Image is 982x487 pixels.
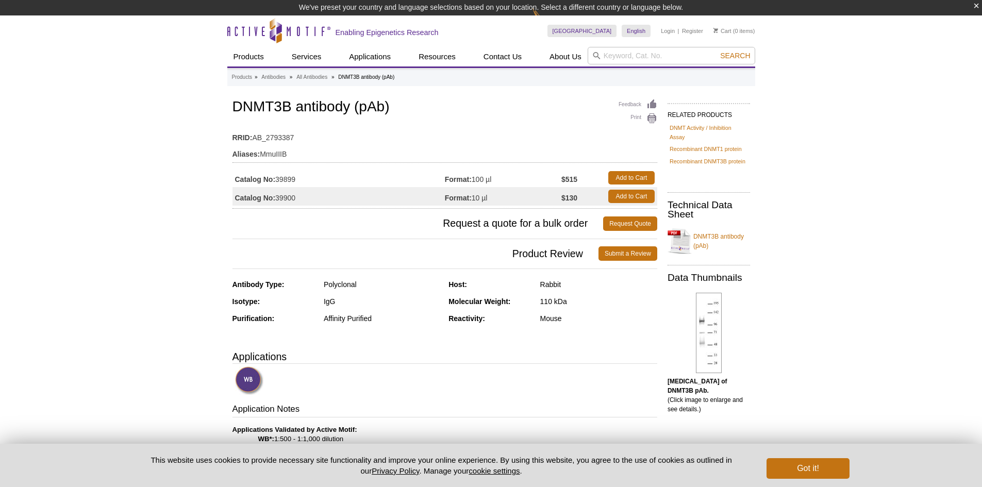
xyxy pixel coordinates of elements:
h3: Applications [232,349,657,364]
strong: Molecular Weight: [448,297,510,306]
li: » [290,74,293,80]
a: Request Quote [603,216,657,231]
b: [MEDICAL_DATA] of DNMT3B pAb. [668,378,727,394]
div: Mouse [540,314,657,323]
a: English [622,25,651,37]
a: Antibodies [261,73,286,82]
li: DNMT3B antibody (pAb) [338,74,394,80]
img: DNMT3B antibody (pAb) tested by Western blot. [696,293,722,373]
td: MmuIIIB [232,143,657,160]
strong: Reactivity: [448,314,485,323]
td: 39899 [232,169,445,187]
img: Western Blot Validated [235,366,263,395]
a: Products [232,73,252,82]
strong: Catalog No: [235,193,276,203]
a: About Us [543,47,588,66]
strong: Aliases: [232,149,260,159]
input: Keyword, Cat. No. [588,47,755,64]
a: Feedback [619,99,657,110]
strong: Catalog No: [235,175,276,184]
strong: Purification: [232,314,275,323]
a: Products [227,47,270,66]
li: | [678,25,679,37]
span: Search [720,52,750,60]
h2: Data Thumbnails [668,273,750,282]
a: Print [619,113,657,124]
strong: RRID: [232,133,253,142]
strong: Format: [445,175,472,184]
img: Change Here [532,8,560,32]
p: (Click image to enlarge and see details.) [668,377,750,414]
strong: Host: [448,280,467,289]
p: 1:500 - 1:1,000 dilution *Note: many chromatin-bound proteins are not soluble in a low salt nucle... [232,425,657,472]
a: All Antibodies [296,73,327,82]
li: » [255,74,258,80]
strong: Isotype: [232,297,260,306]
strong: $130 [561,193,577,203]
td: AB_2793387 [232,127,657,143]
li: (0 items) [713,25,755,37]
h2: RELATED PRODUCTS [668,103,750,122]
a: Recombinant DNMT3B protein [670,157,745,166]
div: IgG [324,297,441,306]
a: Applications [343,47,397,66]
button: Search [717,51,753,60]
h3: Application Notes [232,403,657,417]
button: cookie settings [469,466,520,475]
h1: DNMT3B antibody (pAb) [232,99,657,116]
span: Product Review [232,246,598,261]
td: 39900 [232,187,445,206]
img: Your Cart [713,28,718,33]
a: Login [661,27,675,35]
h2: Technical Data Sheet [668,200,750,219]
a: Add to Cart [608,190,655,203]
strong: Antibody Type: [232,280,285,289]
a: DNMT3B antibody (pAb) [668,226,750,257]
button: Got it! [767,458,849,479]
a: Submit a Review [598,246,657,261]
div: 110 kDa [540,297,657,306]
b: Applications Validated by Active Motif: [232,426,357,433]
li: » [331,74,335,80]
a: Services [286,47,328,66]
p: This website uses cookies to provide necessary site functionality and improve your online experie... [133,455,750,476]
span: Request a quote for a bulk order [232,216,604,231]
strong: $515 [561,175,577,184]
a: Privacy Policy [372,466,419,475]
strong: Format: [445,193,472,203]
div: Polyclonal [324,280,441,289]
td: 10 µl [445,187,561,206]
a: [GEOGRAPHIC_DATA] [547,25,617,37]
div: Rabbit [540,280,657,289]
td: 100 µl [445,169,561,187]
a: Register [682,27,703,35]
a: Recombinant DNMT1 protein [670,144,742,154]
a: Contact Us [477,47,528,66]
a: Add to Cart [608,171,655,184]
div: Affinity Purified [324,314,441,323]
h2: Enabling Epigenetics Research [336,28,439,37]
a: Cart [713,27,731,35]
a: DNMT Activity / Inhibition Assay [670,123,748,142]
a: Resources [412,47,462,66]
